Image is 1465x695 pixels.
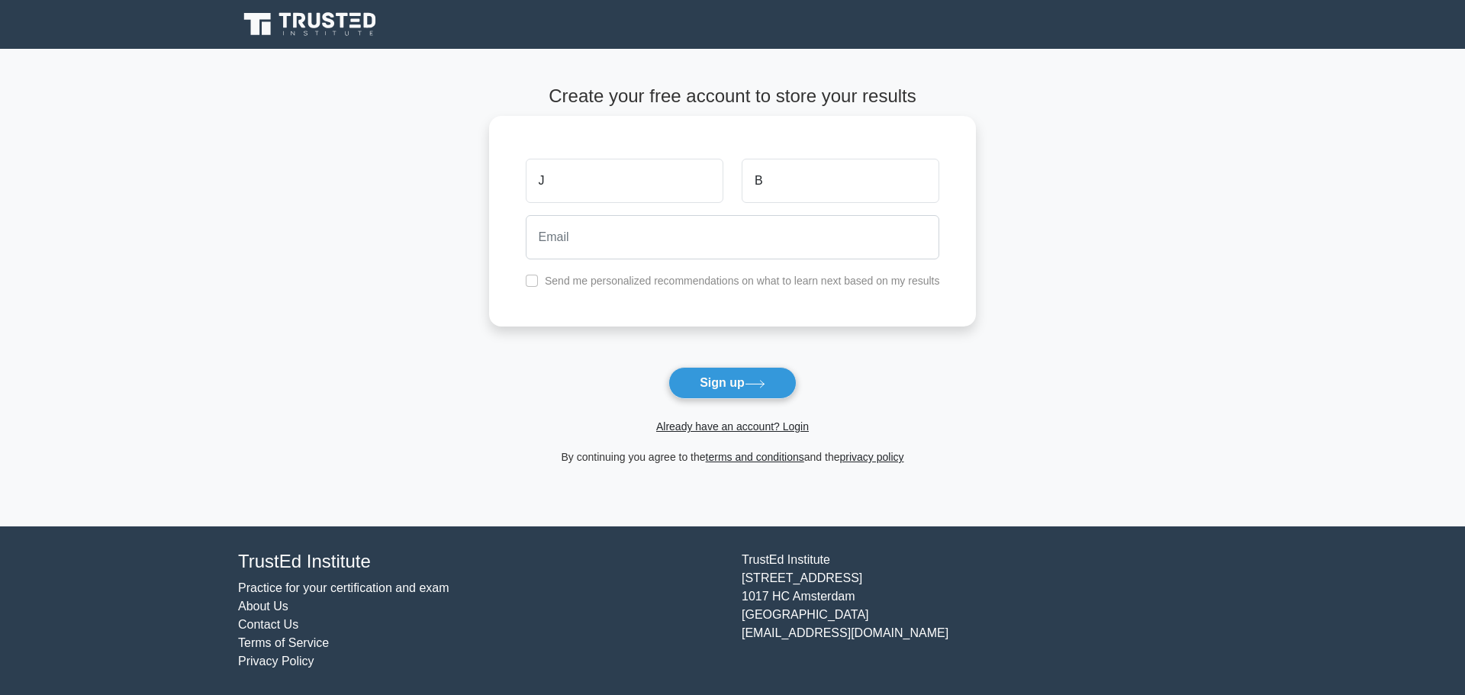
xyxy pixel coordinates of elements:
a: Privacy Policy [238,655,314,668]
h4: Create your free account to store your results [489,85,977,108]
h4: TrustEd Institute [238,551,723,573]
a: Terms of Service [238,636,329,649]
a: Contact Us [238,618,298,631]
input: Last name [742,159,939,203]
div: By continuing you agree to the and the [480,448,986,466]
div: TrustEd Institute [STREET_ADDRESS] 1017 HC Amsterdam [GEOGRAPHIC_DATA] [EMAIL_ADDRESS][DOMAIN_NAME] [732,551,1236,671]
a: About Us [238,600,288,613]
a: terms and conditions [706,451,804,463]
label: Send me personalized recommendations on what to learn next based on my results [545,275,940,287]
button: Sign up [668,367,797,399]
input: Email [526,215,940,259]
a: Already have an account? Login [656,420,809,433]
input: First name [526,159,723,203]
a: privacy policy [840,451,904,463]
a: Practice for your certification and exam [238,581,449,594]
